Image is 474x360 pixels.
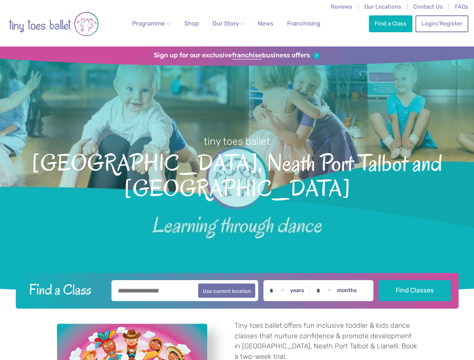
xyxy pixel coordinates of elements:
[415,15,468,32] a: Login/Register
[290,287,304,294] label: years
[232,51,262,60] strong: franchise
[413,3,443,10] a: Contact Us
[129,16,173,31] a: Programme
[132,20,165,27] span: Programme
[23,280,106,299] h2: Find a Class
[204,135,270,147] small: tiny toes ballet
[331,3,352,10] a: Reviews
[9,7,99,41] img: tiny toes ballet
[337,287,357,294] label: months
[287,20,321,27] span: Franchising
[181,16,202,31] a: Shop
[455,3,468,10] a: FAQs
[379,280,451,301] button: Find Classes
[154,51,320,60] a: Sign up for our exclusivefranchisebusiness offers
[369,15,412,32] a: Find a Class
[212,20,239,27] span: Our Story
[364,3,401,10] a: Our Locations
[209,16,247,31] a: Our Story
[284,16,324,31] a: Franchising
[12,148,462,201] span: [GEOGRAPHIC_DATA], Neath Port Talbot and [GEOGRAPHIC_DATA]
[198,283,256,298] button: Use current location
[258,20,273,27] span: News
[184,20,199,27] span: Shop
[255,16,276,31] a: News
